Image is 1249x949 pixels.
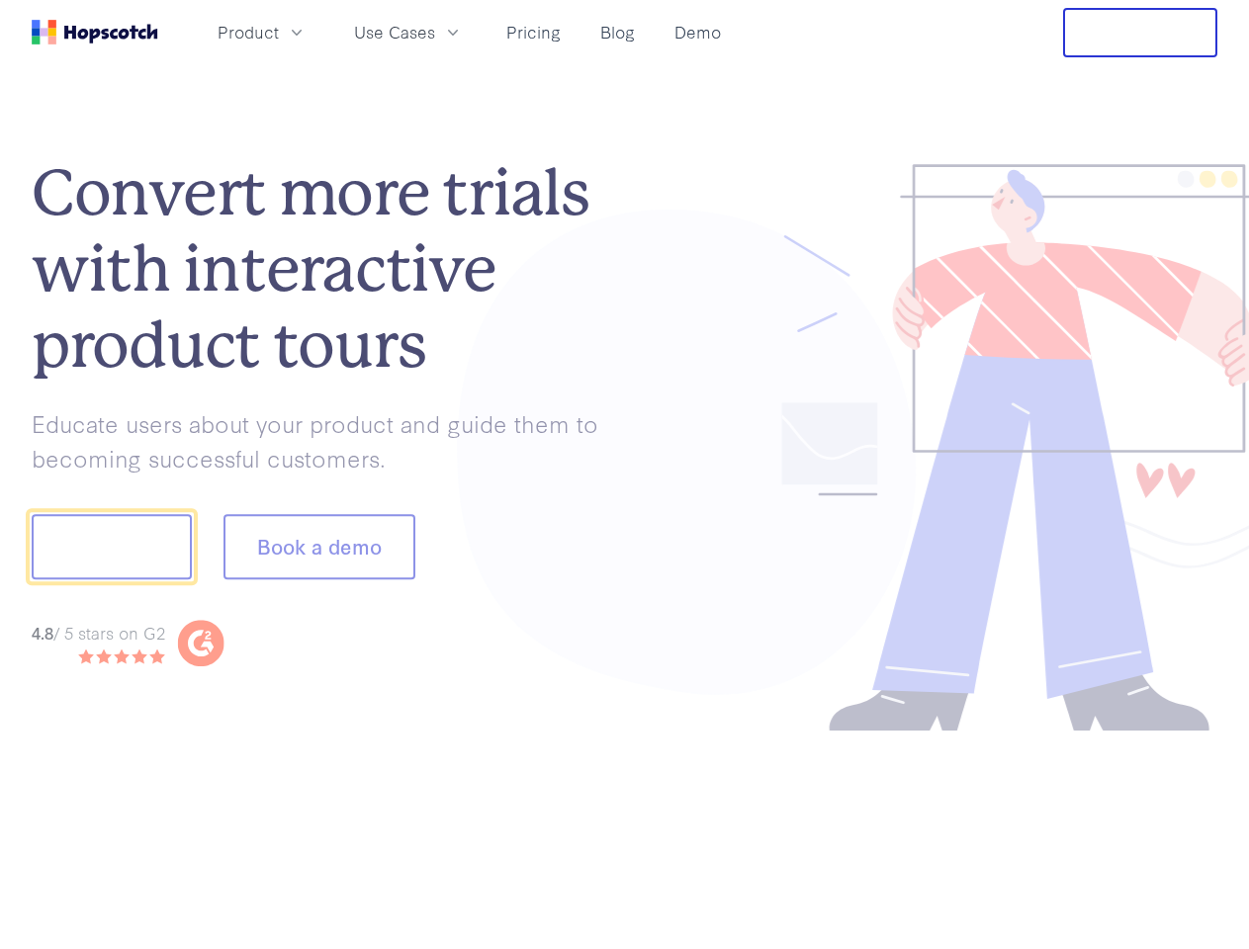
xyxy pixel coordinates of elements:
span: Use Cases [354,20,435,44]
span: Product [218,20,279,44]
div: / 5 stars on G2 [32,621,165,646]
a: Blog [592,16,643,48]
strong: 4.8 [32,621,53,644]
p: Educate users about your product and guide them to becoming successful customers. [32,406,625,474]
button: Product [206,16,318,48]
a: Demo [667,16,729,48]
button: Free Trial [1063,8,1217,57]
button: Show me! [32,515,192,580]
h1: Convert more trials with interactive product tours [32,155,625,383]
a: Home [32,20,158,44]
a: Pricing [498,16,569,48]
button: Book a demo [223,515,415,580]
button: Use Cases [342,16,475,48]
